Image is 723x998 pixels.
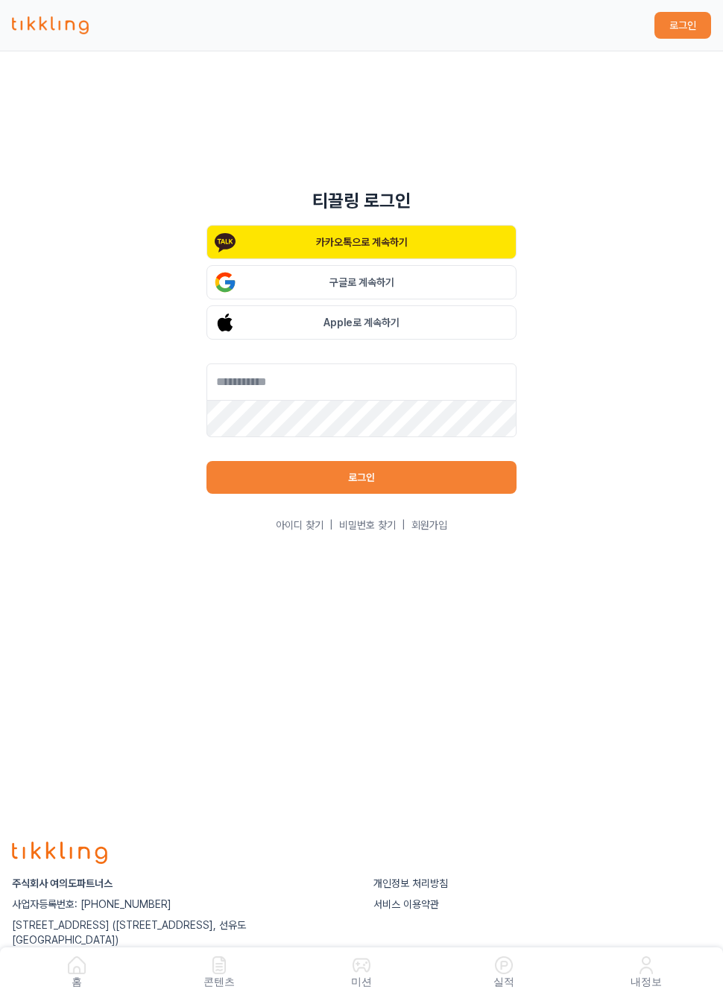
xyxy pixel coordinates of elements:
[373,877,448,889] a: 개인정보 처리방침
[575,953,717,992] a: 내정보
[495,956,513,974] img: 실적
[206,461,517,494] button: 로그인
[411,518,447,533] a: 회원가입
[316,235,408,249] p: 카카오톡으로 계속하기
[148,953,291,992] a: 콘텐츠
[203,974,235,989] p: 콘텐츠
[206,305,517,340] button: Apple로 계속하기
[373,898,439,910] a: 서비스 이용약관
[12,897,350,912] p: 사업자등록번호: [PHONE_NUMBER]
[637,956,655,974] img: 내정보
[72,974,82,989] p: 홈
[329,518,333,533] span: |
[12,876,350,891] p: 주식회사 여의도파트너스
[493,974,514,989] p: 실적
[654,12,711,39] button: 로그인
[12,918,350,947] p: [STREET_ADDRESS] ([STREET_ADDRESS], 선유도 [GEOGRAPHIC_DATA])
[351,974,372,989] p: 미션
[339,518,396,533] a: 비밀번호 찾기
[68,956,86,974] img: 홈
[312,189,411,213] h1: 티끌링 로그인
[6,953,148,992] a: 홈
[353,956,370,974] img: 미션
[276,518,323,533] a: 아이디 찾기
[402,518,405,533] span: |
[432,953,575,992] a: 실적
[206,225,517,259] button: 카카오톡으로 계속하기
[210,956,228,974] img: 콘텐츠
[12,16,89,34] img: 티끌링
[631,974,662,989] p: 내정보
[12,842,107,864] img: logo
[206,265,517,299] button: 구글로 계속하기
[291,953,433,992] button: 미션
